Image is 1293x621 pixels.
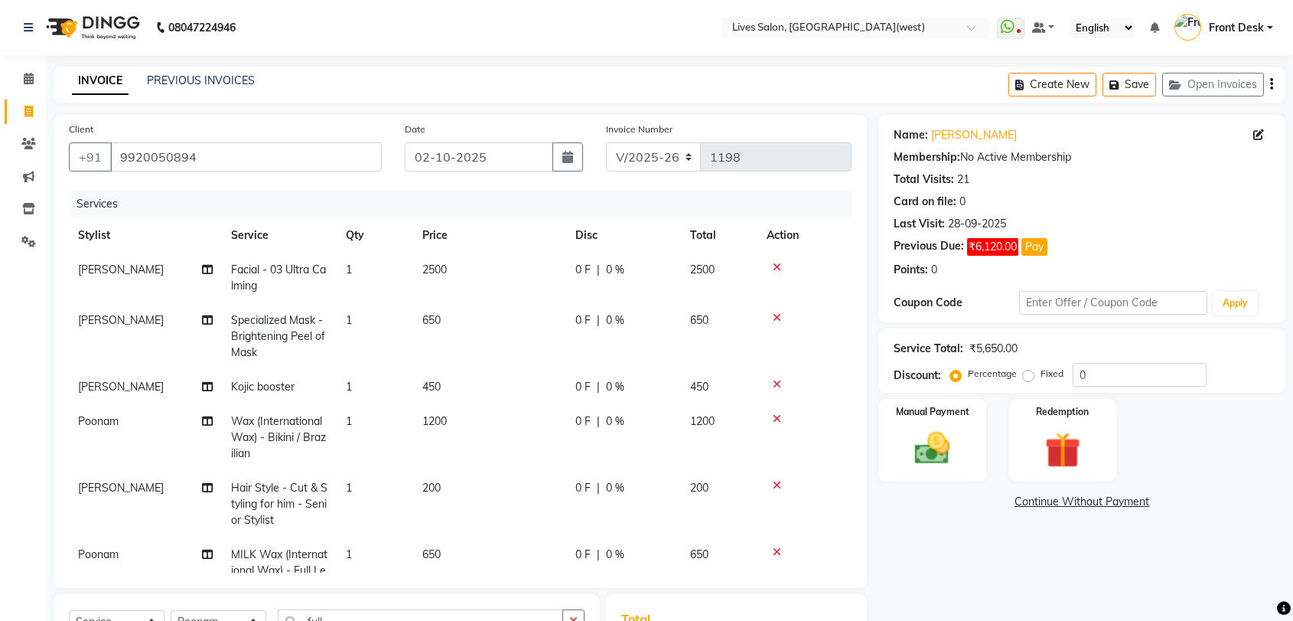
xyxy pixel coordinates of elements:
[1213,292,1257,315] button: Apply
[597,547,600,563] span: |
[422,414,447,428] span: 1200
[346,313,352,327] span: 1
[757,218,852,253] th: Action
[346,481,352,495] span: 1
[597,262,600,278] span: |
[70,190,863,218] div: Services
[422,481,441,495] span: 200
[881,494,1282,510] a: Continue Without Payment
[894,149,960,165] div: Membership:
[690,547,708,561] span: 650
[168,6,236,49] b: 08047224946
[69,142,112,172] button: +91
[1102,73,1156,96] button: Save
[78,263,164,276] span: [PERSON_NAME]
[606,262,624,278] span: 0 %
[346,263,352,276] span: 1
[422,263,447,276] span: 2500
[931,262,937,278] div: 0
[1041,367,1063,381] label: Fixed
[969,341,1018,357] div: ₹5,650.00
[606,123,673,136] label: Invoice Number
[72,67,129,95] a: INVOICE
[110,142,382,172] input: Search by Name/Mobile/Email/Code
[422,380,441,394] span: 450
[575,379,591,395] span: 0 F
[78,547,119,561] span: Poonam
[896,405,969,419] label: Manual Payment
[1209,20,1264,36] span: Front Desk
[967,238,1018,256] span: ₹6,120.00
[1008,73,1096,96] button: Create New
[231,380,295,394] span: Kojic booster
[597,413,600,430] span: |
[147,74,255,87] a: PREVIOUS INVOICES
[575,262,591,278] span: 0 F
[78,414,119,428] span: Poonam
[948,216,1006,232] div: 28-09-2025
[575,547,591,563] span: 0 F
[422,547,441,561] span: 650
[894,295,1019,311] div: Coupon Code
[1034,428,1091,472] img: _gift.svg
[690,313,708,327] span: 650
[931,127,1017,143] a: [PERSON_NAME]
[231,313,325,359] span: Specialized Mask - Brightening Peel of Mask
[606,312,624,328] span: 0 %
[597,480,600,496] span: |
[690,414,715,428] span: 1200
[606,480,624,496] span: 0 %
[968,367,1017,381] label: Percentage
[1162,73,1264,96] button: Open Invoices
[69,123,93,136] label: Client
[690,380,708,394] span: 450
[413,218,566,253] th: Price
[346,547,352,561] span: 1
[1021,238,1047,256] button: Pay
[681,218,757,253] th: Total
[405,123,425,136] label: Date
[337,218,413,253] th: Qty
[894,172,954,188] div: Total Visits:
[231,547,327,593] span: MILK Wax (International Wax) - Full Legs
[606,379,624,395] span: 0 %
[894,368,941,384] div: Discount:
[894,149,1270,165] div: No Active Membership
[78,380,164,394] span: [PERSON_NAME]
[231,263,326,293] span: Facial - 03 Ultra Calming
[575,312,591,328] span: 0 F
[1019,291,1207,315] input: Enter Offer / Coupon Code
[894,238,964,256] div: Previous Due:
[1174,14,1201,41] img: Front Desk
[606,547,624,563] span: 0 %
[575,480,591,496] span: 0 F
[894,194,956,210] div: Card on file:
[894,262,928,278] div: Points:
[575,413,591,430] span: 0 F
[78,481,164,495] span: [PERSON_NAME]
[894,216,945,232] div: Last Visit:
[39,6,144,49] img: logo
[69,218,222,253] th: Stylist
[894,127,928,143] div: Name:
[597,312,600,328] span: |
[222,218,337,253] th: Service
[1036,405,1089,419] label: Redemption
[422,313,441,327] span: 650
[231,414,326,460] span: Wax (International Wax) - Bikini / Brazilian
[346,414,352,428] span: 1
[959,194,966,210] div: 0
[957,172,969,188] div: 21
[566,218,681,253] th: Disc
[597,379,600,395] span: |
[346,380,352,394] span: 1
[231,481,327,527] span: Hair Style - Cut & Styling for him - Senior Stylist
[78,313,164,327] span: [PERSON_NAME]
[606,413,624,430] span: 0 %
[894,341,963,357] div: Service Total:
[690,481,708,495] span: 200
[904,428,961,469] img: _cash.svg
[690,263,715,276] span: 2500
